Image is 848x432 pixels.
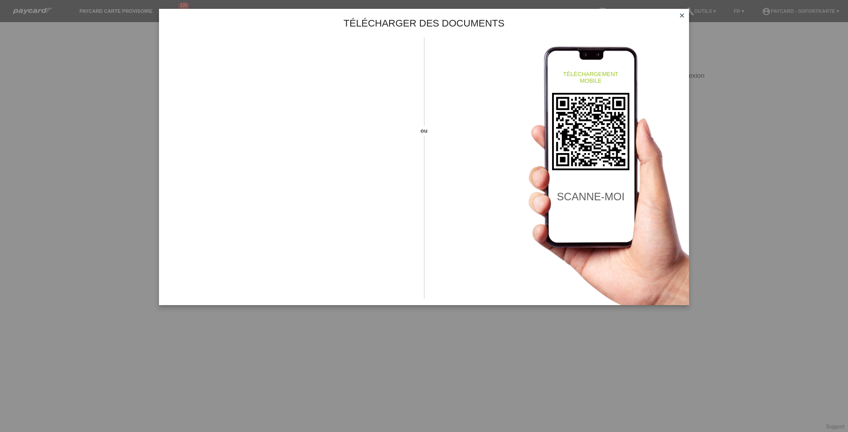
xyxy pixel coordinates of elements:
h1: Télécharger des documents [159,18,689,29]
i: close [678,12,685,19]
h2: scanne-moi [552,192,629,206]
span: ou [409,126,439,135]
iframe: Upload [172,60,409,281]
a: close [676,11,688,21]
h4: téléchargement mobile [552,71,629,84]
